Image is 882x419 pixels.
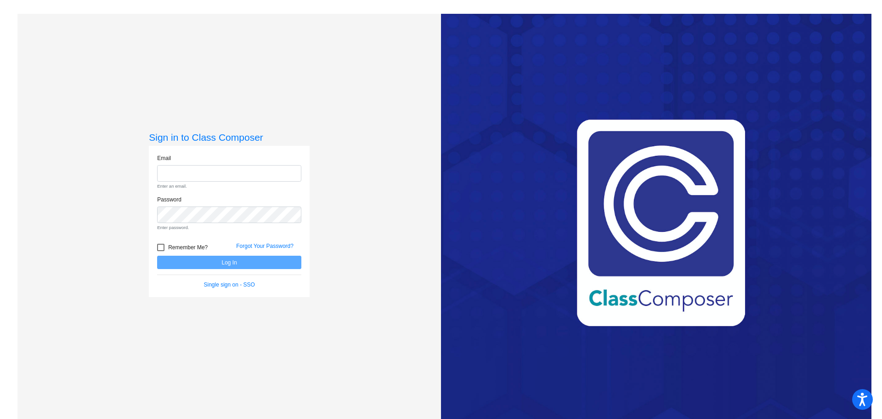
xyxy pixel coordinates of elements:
button: Log In [157,256,301,269]
a: Forgot Your Password? [236,243,294,249]
small: Enter an email. [157,183,301,189]
a: Single sign on - SSO [204,281,255,288]
label: Password [157,195,181,204]
small: Enter password. [157,224,301,231]
label: Email [157,154,171,162]
span: Remember Me? [168,242,208,253]
h3: Sign in to Class Composer [149,132,310,143]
